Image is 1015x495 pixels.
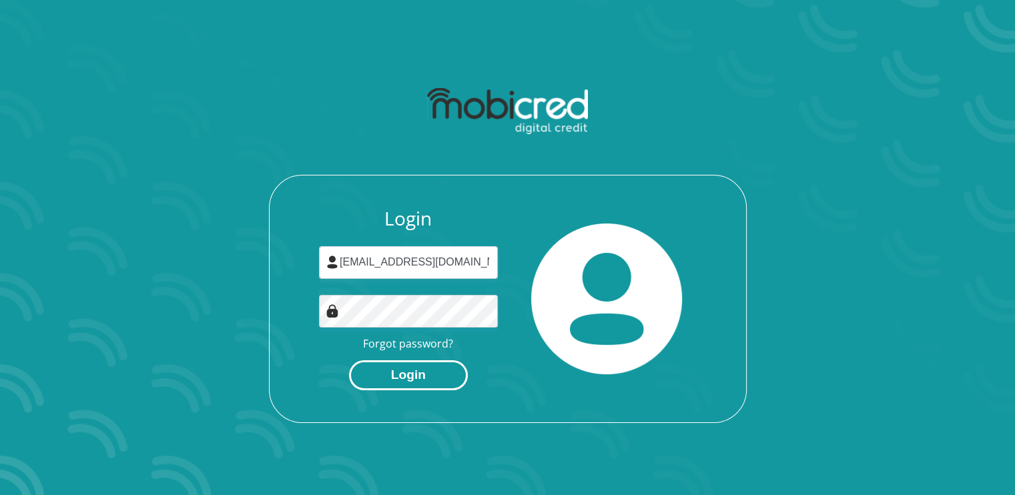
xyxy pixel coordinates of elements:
img: Image [326,304,339,318]
a: Forgot password? [363,336,453,351]
input: Username [319,246,498,279]
img: mobicred logo [427,88,588,135]
img: user-icon image [326,256,339,269]
button: Login [349,360,468,390]
h3: Login [319,207,498,230]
